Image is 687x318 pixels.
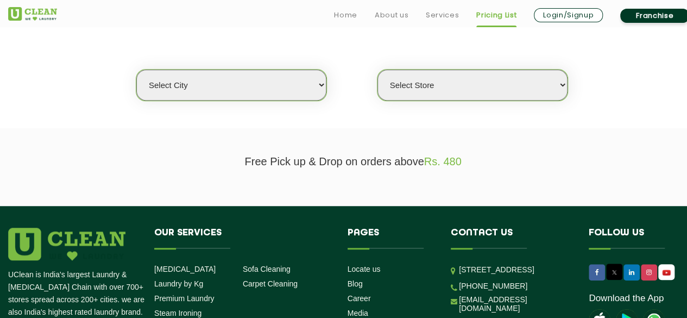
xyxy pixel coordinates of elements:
[243,279,298,288] a: Carpet Cleaning
[589,228,684,248] h4: Follow us
[348,279,363,288] a: Blog
[8,7,57,21] img: UClean Laundry and Dry Cleaning
[154,279,203,288] a: Laundry by Kg
[154,265,216,273] a: [MEDICAL_DATA]
[426,9,459,22] a: Services
[348,294,371,303] a: Career
[243,265,291,273] a: Sofa Cleaning
[375,9,408,22] a: About us
[348,228,435,248] h4: Pages
[154,309,201,317] a: Steam Ironing
[424,155,462,167] span: Rs. 480
[154,228,331,248] h4: Our Services
[459,282,527,290] a: [PHONE_NUMBER]
[8,228,125,260] img: logo.png
[451,228,572,248] h4: Contact us
[459,264,572,276] p: [STREET_ADDRESS]
[348,265,381,273] a: Locate us
[589,293,664,304] a: Download the App
[334,9,357,22] a: Home
[476,9,516,22] a: Pricing List
[534,8,603,22] a: Login/Signup
[348,309,368,317] a: Media
[459,295,572,313] a: [EMAIL_ADDRESS][DOMAIN_NAME]
[659,267,673,278] img: UClean Laundry and Dry Cleaning
[154,294,215,303] a: Premium Laundry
